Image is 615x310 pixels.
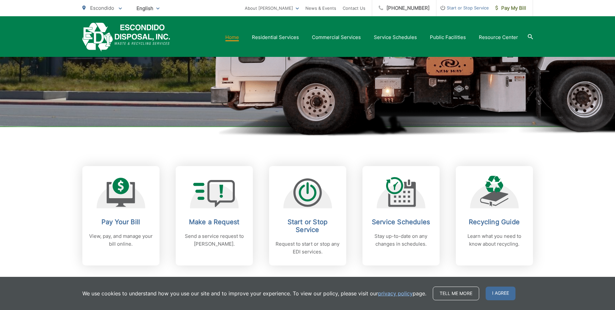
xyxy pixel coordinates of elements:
[89,232,153,248] p: View, pay, and manage your bill online.
[312,33,361,41] a: Commercial Services
[132,3,164,14] span: English
[462,232,526,248] p: Learn what you need to know about recycling.
[90,5,114,11] span: Escondido
[433,287,479,300] a: Tell me more
[176,166,253,265] a: Make a Request Send a service request to [PERSON_NAME].
[182,232,246,248] p: Send a service request to [PERSON_NAME].
[245,4,299,12] a: About [PERSON_NAME]
[89,218,153,226] h2: Pay Your Bill
[82,166,160,265] a: Pay Your Bill View, pay, and manage your bill online.
[369,232,433,248] p: Stay up-to-date on any changes in schedules.
[182,218,246,226] h2: Make a Request
[374,33,417,41] a: Service Schedules
[82,23,170,52] a: EDCD logo. Return to the homepage.
[82,290,426,297] p: We use cookies to understand how you use our site and to improve your experience. To view our pol...
[343,4,365,12] a: Contact Us
[362,166,440,265] a: Service Schedules Stay up-to-date on any changes in schedules.
[252,33,299,41] a: Residential Services
[456,166,533,265] a: Recycling Guide Learn what you need to know about recycling.
[276,240,340,256] p: Request to start or stop any EDI services.
[378,290,413,297] a: privacy policy
[225,33,239,41] a: Home
[462,218,526,226] h2: Recycling Guide
[495,4,526,12] span: Pay My Bill
[305,4,336,12] a: News & Events
[430,33,466,41] a: Public Facilities
[479,33,518,41] a: Resource Center
[369,218,433,226] h2: Service Schedules
[276,218,340,234] h2: Start or Stop Service
[486,287,515,300] span: I agree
